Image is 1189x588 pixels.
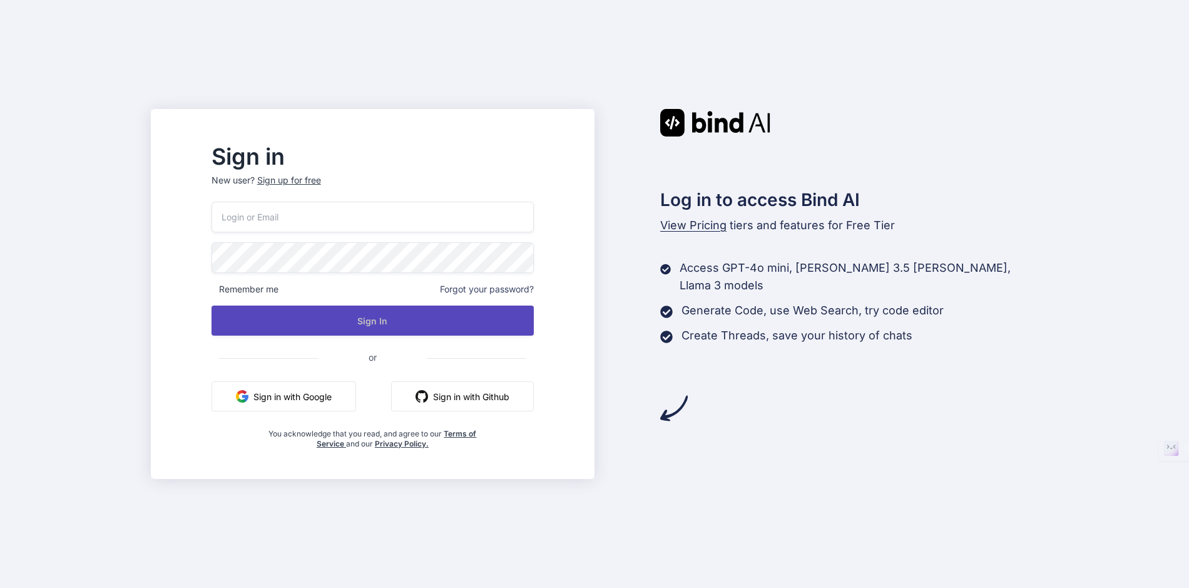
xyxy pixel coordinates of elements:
img: arrow [660,395,688,422]
div: Sign up for free [257,174,321,187]
div: You acknowledge that you read, and agree to our and our [265,421,481,449]
img: google [236,390,248,403]
button: Sign in with Github [391,381,534,411]
p: Access GPT-4o mini, [PERSON_NAME] 3.5 [PERSON_NAME], Llama 3 models [680,259,1038,294]
span: View Pricing [660,219,727,232]
span: or [319,342,427,373]
h2: Log in to access Bind AI [660,187,1038,213]
span: Forgot your password? [440,283,534,296]
p: Create Threads, save your history of chats [681,327,912,344]
h2: Sign in [212,147,534,167]
button: Sign In [212,306,534,336]
p: tiers and features for Free Tier [660,217,1038,234]
a: Terms of Service [317,429,477,448]
img: github [416,390,428,403]
img: Bind AI logo [660,109,770,137]
a: Privacy Policy. [375,439,429,448]
p: Generate Code, use Web Search, try code editor [681,302,944,319]
input: Login or Email [212,202,534,232]
button: Sign in with Google [212,381,356,411]
span: Remember me [212,283,278,296]
p: New user? [212,174,534,202]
